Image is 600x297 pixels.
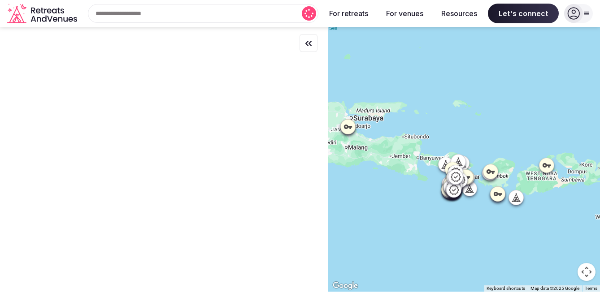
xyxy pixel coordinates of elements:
button: Resources [434,4,484,23]
button: For retreats [322,4,375,23]
button: Map camera controls [578,263,596,281]
button: For venues [379,4,430,23]
img: Google [330,280,360,292]
button: Keyboard shortcuts [487,285,525,292]
a: Terms [585,286,597,291]
svg: Retreats and Venues company logo [7,4,79,24]
span: Let's connect [488,4,559,23]
span: Map data ©2025 Google [530,286,579,291]
a: Open this area in Google Maps (opens a new window) [330,280,360,292]
a: Visit the homepage [7,4,79,24]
